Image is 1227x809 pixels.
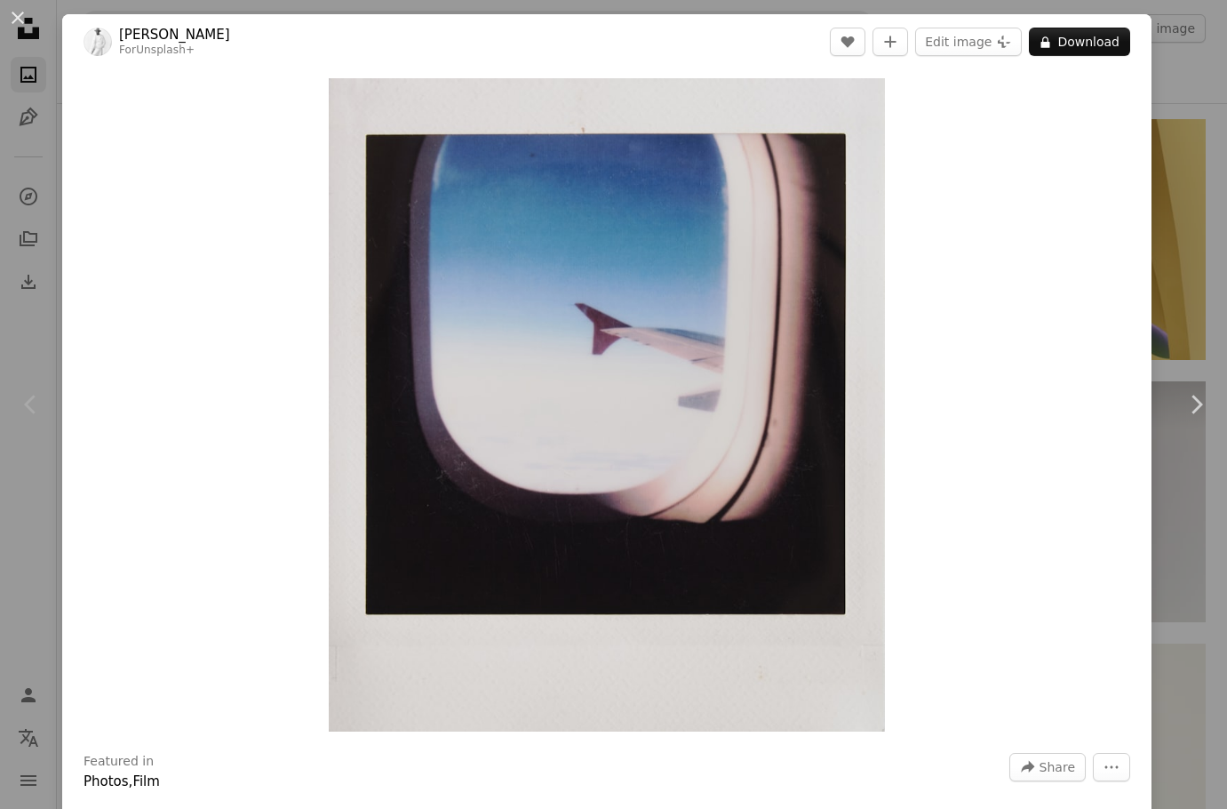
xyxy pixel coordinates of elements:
img: View from an airplane window, looking at the wing. [329,78,885,732]
button: Like [830,28,865,56]
button: Share this image [1009,753,1086,781]
a: Unsplash+ [136,44,195,56]
div: For [119,44,230,58]
a: Film [132,773,159,789]
button: Zoom in on this image [329,78,885,732]
span: , [129,773,133,789]
button: Add to Collection [872,28,908,56]
button: Edit image [915,28,1022,56]
span: Share [1040,754,1075,781]
h3: Featured in [84,753,154,771]
button: More Actions [1093,753,1130,781]
a: Next [1165,319,1227,490]
a: Photos [84,773,129,789]
a: [PERSON_NAME] [119,26,230,44]
img: Go to Andrej Lišakov's profile [84,28,112,56]
button: Download [1029,28,1130,56]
